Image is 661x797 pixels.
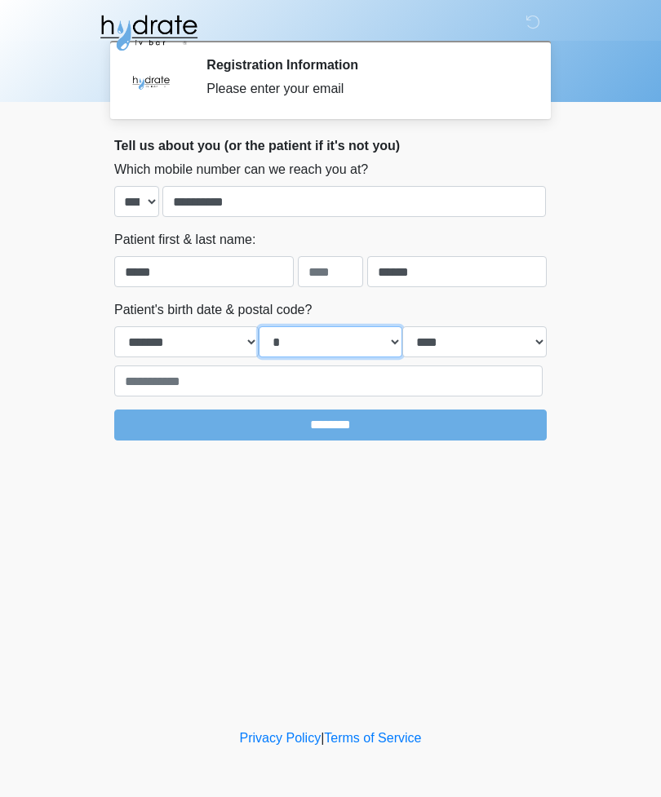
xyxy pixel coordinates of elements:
[324,731,421,745] a: Terms of Service
[114,300,312,320] label: Patient's birth date & postal code?
[126,57,175,106] img: Agent Avatar
[240,731,322,745] a: Privacy Policy
[114,160,368,179] label: Which mobile number can we reach you at?
[98,12,199,53] img: Hydrate IV Bar - Fort Collins Logo
[206,79,522,99] div: Please enter your email
[114,230,255,250] label: Patient first & last name:
[321,731,324,745] a: |
[114,138,547,153] h2: Tell us about you (or the patient if it's not you)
